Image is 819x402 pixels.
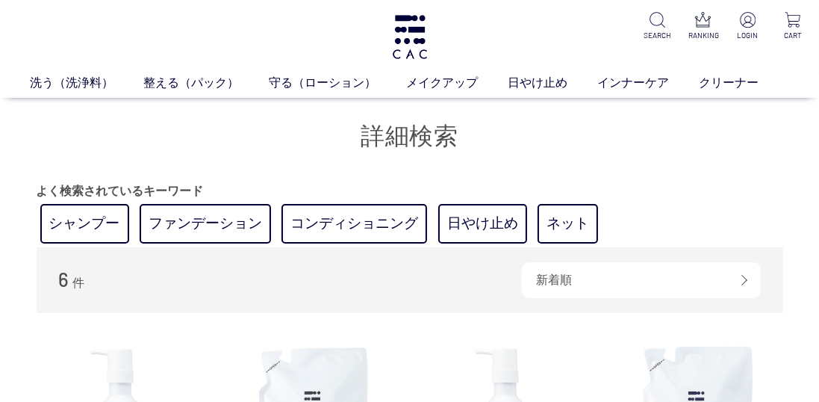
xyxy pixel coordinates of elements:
p: CART [778,30,807,41]
a: ネット [538,204,598,244]
img: logo [390,15,429,59]
a: 守る（ローション） [270,74,407,92]
a: ファンデーション [140,204,271,244]
a: LOGIN [733,12,762,41]
p: LOGIN [733,30,762,41]
p: SEARCH [644,30,673,41]
div: 新着順 [522,262,761,298]
a: RANKING [688,12,717,41]
a: SEARCH [644,12,673,41]
p: よく検索されているキーワード [37,182,783,200]
a: 日やけ止め [508,74,598,92]
a: シャンプー [40,204,129,244]
a: 洗う（洗浄料） [31,74,144,92]
p: RANKING [688,30,717,41]
a: クリーナー [700,74,789,92]
a: 整える（パック） [144,74,270,92]
span: 6 [59,268,69,291]
a: インナーケア [598,74,700,92]
h1: 詳細検索 [37,120,783,152]
a: メイクアップ [407,74,508,92]
a: コンディショニング [281,204,427,244]
a: CART [778,12,807,41]
a: 日やけ止め [438,204,527,244]
span: 件 [72,276,84,289]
